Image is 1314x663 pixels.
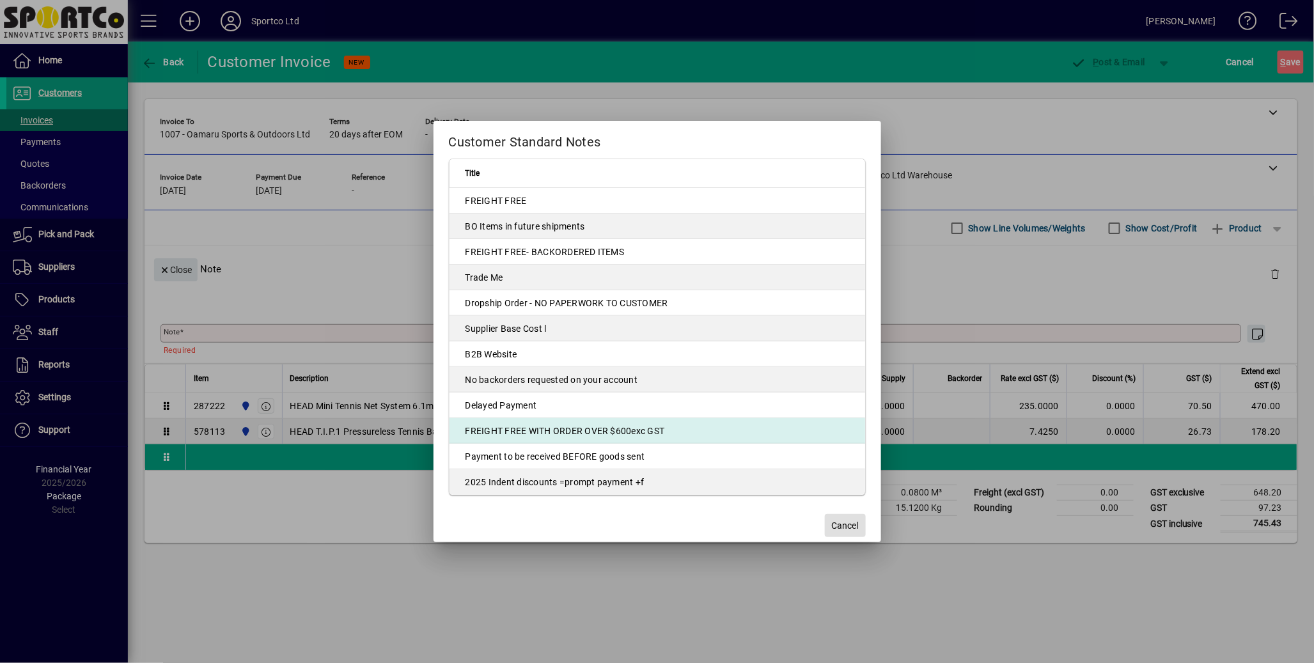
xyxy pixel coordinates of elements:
[450,418,865,444] td: FREIGHT FREE WITH ORDER OVER $600exc GST
[825,514,866,537] button: Cancel
[450,265,865,290] td: Trade Me
[832,519,859,533] span: Cancel
[450,469,865,495] td: 2025 Indent discounts =prompt payment +f
[450,393,865,418] td: Delayed Payment
[465,166,480,180] span: Title
[450,341,865,367] td: B2B Website
[450,239,865,265] td: FREIGHT FREE- BACKORDERED ITEMS
[450,444,865,469] td: Payment to be received BEFORE goods sent
[450,290,865,316] td: Dropship Order - NO PAPERWORK TO CUSTOMER
[434,121,881,158] h2: Customer Standard Notes
[450,188,865,214] td: FREIGHT FREE
[450,316,865,341] td: Supplier Base Cost l
[450,367,865,393] td: No backorders requested on your account
[450,214,865,239] td: BO Items in future shipments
